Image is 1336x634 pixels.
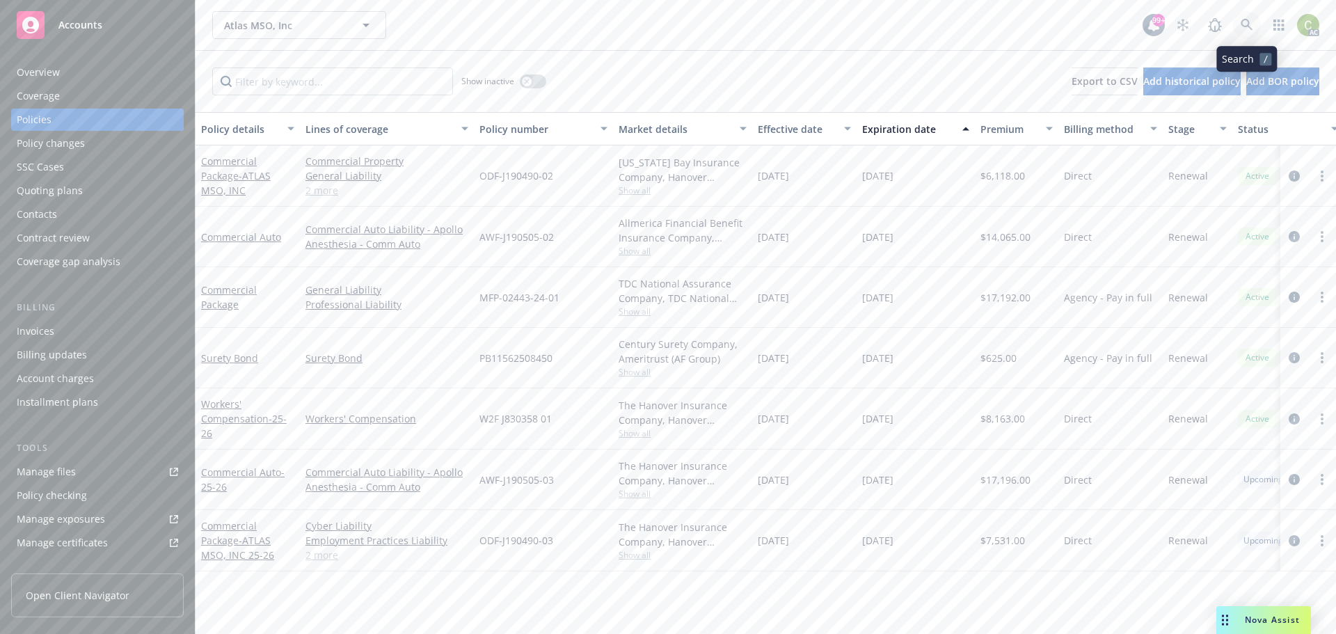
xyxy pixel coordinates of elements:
div: Manage certificates [17,532,108,554]
div: Drag to move [1216,606,1234,634]
button: Premium [975,112,1058,145]
div: Contacts [17,203,57,225]
a: Commercial Auto Liability - Apollo Anesthesia - Comm Auto [305,465,468,494]
button: Add BOR policy [1246,68,1319,95]
div: Status [1238,122,1323,136]
a: Manage certificates [11,532,184,554]
span: Open Client Navigator [26,588,129,603]
span: AWF-J190505-03 [479,473,554,487]
a: Policy checking [11,484,184,507]
span: Show all [619,184,747,196]
a: Search [1233,11,1261,39]
span: Show all [619,366,747,378]
span: Renewal [1168,533,1208,548]
span: $14,065.00 [980,230,1031,244]
div: The Hanover Insurance Company, Hanover Insurance Group [619,459,747,488]
span: [DATE] [862,411,893,426]
span: Active [1243,291,1271,303]
input: Filter by keyword... [212,68,453,95]
span: [DATE] [862,473,893,487]
a: Stop snowing [1169,11,1197,39]
a: Commercial Package [201,283,257,311]
div: Invoices [17,320,54,342]
span: Active [1243,170,1271,182]
span: [DATE] [758,351,789,365]
span: $17,196.00 [980,473,1031,487]
a: Commercial Package [201,154,271,197]
a: Surety Bond [305,351,468,365]
span: Direct [1064,411,1092,426]
a: Employment Practices Liability [305,533,468,548]
span: Upcoming [1243,534,1283,547]
a: Quoting plans [11,180,184,202]
span: [DATE] [862,351,893,365]
div: Allmerica Financial Benefit Insurance Company, Hanover Insurance Group [619,216,747,245]
div: Century Surety Company, Ameritrust (AF Group) [619,337,747,366]
a: Overview [11,61,184,84]
a: SSC Cases [11,156,184,178]
div: SSC Cases [17,156,64,178]
a: Coverage [11,85,184,107]
button: Atlas MSO, Inc [212,11,386,39]
div: Market details [619,122,731,136]
div: Manage claims [17,555,87,578]
span: [DATE] [862,168,893,183]
a: more [1314,349,1330,366]
span: Show all [619,245,747,257]
a: 2 more [305,183,468,198]
span: Renewal [1168,168,1208,183]
span: [DATE] [758,290,789,305]
a: circleInformation [1286,411,1303,427]
span: Manage exposures [11,508,184,530]
span: $625.00 [980,351,1017,365]
a: Commercial Auto Liability - Apollo Anesthesia - Comm Auto [305,222,468,251]
a: Workers' Compensation [305,411,468,426]
a: Switch app [1265,11,1293,39]
a: more [1314,411,1330,427]
a: Coverage gap analysis [11,251,184,273]
span: Upcoming [1243,473,1283,486]
span: Direct [1064,473,1092,487]
span: [DATE] [758,230,789,244]
img: photo [1297,14,1319,36]
div: Expiration date [862,122,954,136]
a: more [1314,228,1330,245]
a: circleInformation [1286,471,1303,488]
a: Surety Bond [201,351,258,365]
a: Accounts [11,6,184,45]
button: Stage [1163,112,1232,145]
span: Export to CSV [1072,74,1138,88]
a: more [1314,289,1330,306]
a: Workers' Compensation [201,397,287,440]
span: AWF-J190505-02 [479,230,554,244]
span: $17,192.00 [980,290,1031,305]
div: Policy checking [17,484,87,507]
button: Nova Assist [1216,606,1311,634]
span: PB11562508450 [479,351,552,365]
span: ODF-J190490-02 [479,168,553,183]
div: Lines of coverage [305,122,453,136]
span: MFP-02443-24-01 [479,290,559,305]
div: TDC National Assurance Company, TDC National Assurance Company, TDC Specialty Underwriters [619,276,747,306]
button: Effective date [752,112,857,145]
a: circleInformation [1286,532,1303,549]
span: Nova Assist [1245,614,1300,626]
div: The Hanover Insurance Company, Hanover Insurance Group [619,520,747,549]
span: ODF-J190490-03 [479,533,553,548]
a: Manage files [11,461,184,483]
a: circleInformation [1286,168,1303,184]
div: Manage files [17,461,76,483]
span: [DATE] [758,411,789,426]
div: Contract review [17,227,90,249]
button: Add historical policy [1143,68,1241,95]
button: Policy details [196,112,300,145]
div: Coverage [17,85,60,107]
span: Show inactive [461,75,514,87]
span: Show all [619,427,747,439]
span: Direct [1064,230,1092,244]
a: Contract review [11,227,184,249]
div: 99+ [1152,14,1165,26]
a: circleInformation [1286,289,1303,306]
a: Cyber Liability [305,518,468,533]
a: more [1314,471,1330,488]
